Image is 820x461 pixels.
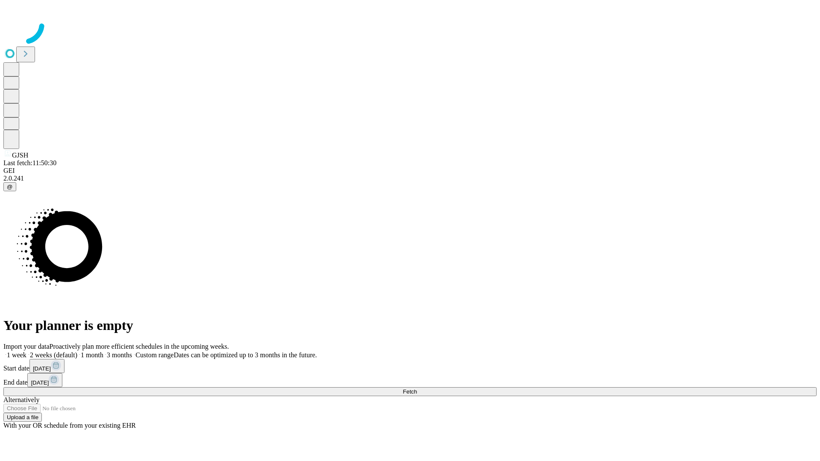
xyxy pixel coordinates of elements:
[3,422,136,429] span: With your OR schedule from your existing EHR
[50,343,229,350] span: Proactively plan more efficient schedules in the upcoming weeks.
[33,365,51,372] span: [DATE]
[31,379,49,386] span: [DATE]
[403,388,417,395] span: Fetch
[3,396,39,403] span: Alternatively
[3,413,42,422] button: Upload a file
[7,351,26,359] span: 1 week
[27,373,62,387] button: [DATE]
[3,359,817,373] div: Start date
[29,359,64,373] button: [DATE]
[3,343,50,350] span: Import your data
[3,167,817,175] div: GEI
[174,351,317,359] span: Dates can be optimized up to 3 months in the future.
[7,184,13,190] span: @
[81,351,103,359] span: 1 month
[30,351,77,359] span: 2 weeks (default)
[3,373,817,387] div: End date
[3,159,56,166] span: Last fetch: 11:50:30
[3,318,817,333] h1: Your planner is empty
[3,175,817,182] div: 2.0.241
[12,152,28,159] span: GJSH
[3,182,16,191] button: @
[107,351,132,359] span: 3 months
[3,387,817,396] button: Fetch
[135,351,173,359] span: Custom range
